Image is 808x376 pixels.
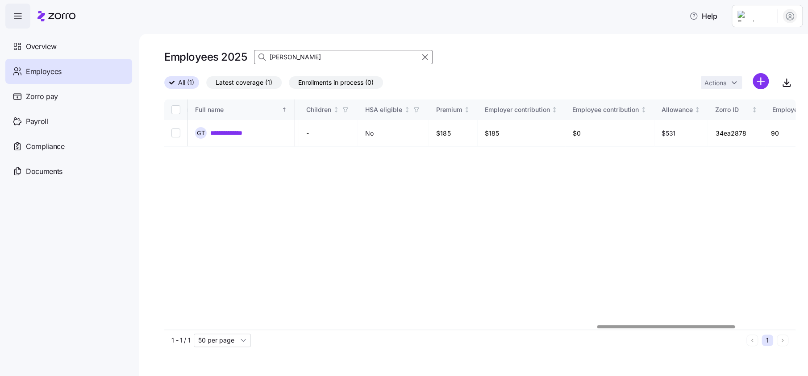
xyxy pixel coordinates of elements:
th: Employer contributionNot sorted [478,99,566,120]
button: Actions [701,76,742,89]
img: Employer logo [737,11,770,21]
span: $531 [662,129,675,138]
div: Not sorted [333,107,339,113]
div: Premium [436,105,462,115]
span: G T [197,130,205,136]
div: Employee contribution [572,105,639,115]
th: Full nameSorted ascending [188,99,295,120]
div: Not sorted [641,107,647,113]
span: Compliance [26,141,65,152]
div: Sorted ascending [281,107,287,113]
svg: add icon [753,73,769,89]
td: $185 [478,120,566,147]
span: 1 - 1 / 1 [171,336,190,345]
th: AllowanceNot sorted [654,99,708,120]
div: Children [306,105,331,115]
div: Not sorted [551,107,558,113]
span: Documents [26,166,62,177]
a: Overview [5,34,132,59]
button: 1 [762,335,773,346]
th: Employee contributionNot sorted [565,99,654,120]
div: Employer contribution [485,105,550,115]
a: Zorro pay [5,84,132,109]
span: Employees [26,66,62,77]
div: HSA eligible [365,105,402,115]
div: Allowance [662,105,693,115]
td: $0 [565,120,654,147]
div: Not sorted [404,107,410,113]
button: Help [682,7,725,25]
th: ChildrenNot sorted [299,99,358,120]
span: Latest coverage (1) [216,77,272,88]
h1: Employees 2025 [164,50,247,64]
div: Full name [195,105,280,115]
input: Search Employees [254,50,433,64]
div: Not sorted [751,107,758,113]
td: - [299,120,358,147]
span: Payroll [26,116,48,127]
span: Enrollments in process (0) [298,77,374,88]
td: $185 [429,120,478,147]
span: All (1) [178,77,194,88]
input: Select record 1 [171,128,180,137]
a: Payroll [5,109,132,134]
span: No [365,129,373,138]
th: HSA eligibleNot sorted [358,99,429,120]
input: Select all records [171,105,180,114]
th: Zorro IDNot sorted [708,99,765,120]
span: Zorro pay [26,91,58,102]
a: Employees [5,59,132,84]
a: Compliance [5,134,132,159]
button: Next page [777,335,788,346]
div: Not sorted [464,107,470,113]
td: 34ea2878 [708,120,765,147]
div: Not sorted [694,107,700,113]
div: Zorro ID [715,105,750,115]
span: Overview [26,41,56,52]
button: Previous page [746,335,758,346]
span: Actions [704,80,726,86]
a: Documents [5,159,132,184]
th: PremiumNot sorted [429,99,478,120]
span: Help [689,11,717,21]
